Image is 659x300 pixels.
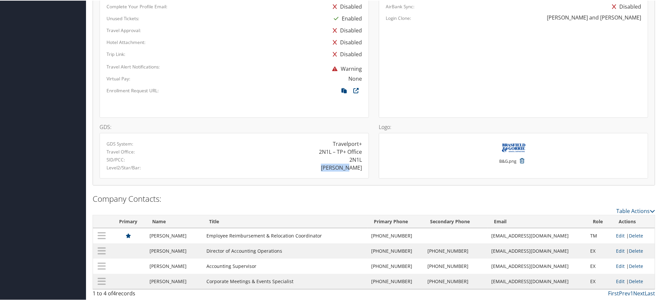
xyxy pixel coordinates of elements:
[629,232,643,238] a: Delete
[587,215,613,228] th: Role
[329,36,362,48] div: Disabled
[107,75,130,81] label: Virtual Pay:
[203,258,368,273] td: Accounting Supervisor
[203,243,368,258] td: Director of Accounting Operations
[107,3,167,9] label: Complete Your Profile Email:
[107,15,139,21] label: Unused Tickets:
[349,155,362,163] div: 2N1L
[319,147,362,155] div: 2N1L – TP+ Office
[348,74,362,82] div: None
[424,258,488,273] td: [PHONE_NUMBER]
[146,273,203,288] td: [PERSON_NAME]
[386,3,415,9] label: AirBank Sync:
[616,247,625,253] a: Edit
[107,26,141,33] label: Travel Approval:
[203,273,368,288] td: Corporate Meetings & Events Specialist
[629,262,643,269] a: Delete
[616,262,625,269] a: Edit
[93,193,655,204] h2: Company Contacts:
[107,38,146,45] label: Hotel Attachment:
[500,139,527,154] img: B&G.png
[107,50,125,57] label: Trip Link:
[146,243,203,258] td: [PERSON_NAME]
[424,273,488,288] td: [PHONE_NUMBER]
[613,228,655,243] td: |
[110,215,146,228] th: Primary
[146,228,203,243] td: [PERSON_NAME]
[629,247,643,253] a: Delete
[608,289,619,296] a: First
[330,12,362,24] div: Enabled
[107,148,135,154] label: Travel Office:
[488,215,587,228] th: Email
[368,258,424,273] td: [PHONE_NUMBER]
[368,228,424,243] td: [PHONE_NUMBER]
[630,289,633,296] a: 1
[587,243,613,258] td: EX
[616,232,625,238] a: Edit
[613,273,655,288] td: |
[613,243,655,258] td: |
[424,243,488,258] td: [PHONE_NUMBER]
[386,14,411,21] label: Login Clone:
[488,273,587,288] td: [EMAIL_ADDRESS][DOMAIN_NAME]
[488,258,587,273] td: [EMAIL_ADDRESS][DOMAIN_NAME]
[113,289,116,296] span: 4
[107,87,159,93] label: Enrollment Request URL:
[329,64,362,72] span: Warning
[616,207,655,214] a: Table Actions
[146,258,203,273] td: [PERSON_NAME]
[107,156,125,162] label: SID/PCC:
[587,258,613,273] td: EX
[107,140,133,147] label: GDS System:
[645,289,655,296] a: Last
[499,157,516,170] small: B&G.png
[613,215,655,228] th: Actions
[203,215,368,228] th: Title
[587,228,613,243] td: TM
[93,289,226,300] div: 1 to 4 of records
[321,163,362,171] div: [PERSON_NAME]
[107,164,141,170] label: Level2/Star/Bar:
[100,124,369,129] h4: GDS:
[424,215,488,228] th: Secondary Phone
[488,243,587,258] td: [EMAIL_ADDRESS][DOMAIN_NAME]
[619,289,630,296] a: Prev
[329,48,362,60] div: Disabled
[547,13,641,21] div: [PERSON_NAME] and [PERSON_NAME]
[616,278,625,284] a: Edit
[488,228,587,243] td: [EMAIL_ADDRESS][DOMAIN_NAME]
[333,139,362,147] div: Travelport+
[107,63,160,69] label: Travel Alert Notifications:
[629,278,643,284] a: Delete
[368,215,424,228] th: Primary Phone
[146,215,203,228] th: Name
[368,243,424,258] td: [PHONE_NUMBER]
[613,258,655,273] td: |
[203,228,368,243] td: Employee Reimbursement & Relocation Coordinator
[379,124,648,129] h4: Logo:
[329,24,362,36] div: Disabled
[368,273,424,288] td: [PHONE_NUMBER]
[587,273,613,288] td: EX
[633,289,645,296] a: Next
